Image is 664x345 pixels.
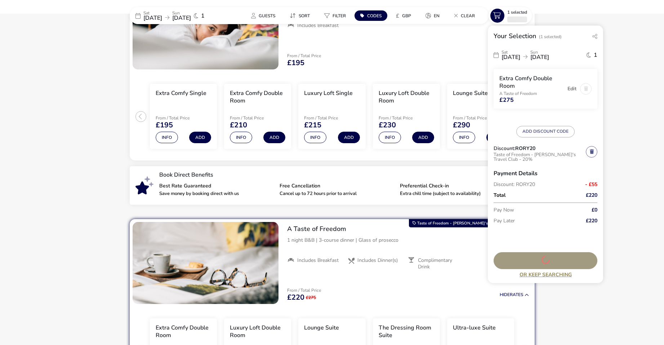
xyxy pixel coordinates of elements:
p: Pay Now [494,205,576,215]
span: [DATE] [530,53,549,61]
span: Includes Dinner(s) [357,257,398,264]
span: (1 Selected) [539,34,562,40]
p: From / Total Price [453,116,504,120]
p: Best Rate Guaranteed [159,183,274,189]
p: From / Total Price [287,54,321,58]
button: Add [263,132,285,143]
h3: Extra Comfy Double Room [230,90,285,105]
span: £230 [379,122,396,129]
span: £0 [592,208,597,213]
span: £290 [453,122,470,129]
h3: Extra Comfy Double Room [499,75,564,90]
h3: RORY20 [515,146,535,151]
h2: A Taste of Freedom [287,225,529,233]
button: 1 Selected [489,7,532,24]
h3: Extra Comfy Single [156,90,206,97]
button: Guests [245,10,281,21]
button: Codes [355,10,387,21]
p: From / Total Price [379,116,430,120]
p: Free Cancellation [280,183,394,189]
p: Extra chill time (subject to availability) [400,191,514,196]
span: Codes [367,13,382,19]
span: Hide [500,292,510,298]
span: Taste of Freedom - [PERSON_NAME]'s Travel Club - 20% [417,221,522,226]
span: Complimentary Drink [418,257,463,270]
naf-pibe-menu-bar-item: £GBP [390,10,420,21]
button: Info [156,132,178,143]
p: From / Total Price [287,288,321,292]
span: £210 [230,122,247,129]
span: £195 [156,122,173,129]
button: Filter [318,10,352,21]
h3: Lounge Suite [453,90,488,97]
p: A Taste of Freedom [499,91,564,96]
span: Sort [299,13,310,19]
button: Info [379,132,401,143]
p: Save money by booking direct with us [159,191,274,196]
h3: Payment Details [494,165,597,182]
span: £220 [586,193,597,198]
p: Sat [143,11,162,15]
p: Discount: RORY20 [494,182,576,187]
p: Pay Later [494,215,576,226]
swiper-slide: 4 / 7 [369,81,444,152]
button: Add [338,132,360,143]
span: Includes Breakfast [297,257,339,264]
naf-pibe-menu-bar-item: Guests [245,10,284,21]
span: 1 [201,13,205,19]
swiper-slide: 1 / 7 [146,81,220,152]
p: Book Direct Benefits [159,172,520,178]
span: en [434,13,440,19]
button: Add [412,132,434,143]
h3: The Dressing Room Suite [379,324,434,339]
p: Sat [502,50,520,54]
p: From / Total Price [230,116,281,120]
span: £220 [287,294,304,301]
button: Info [453,132,475,143]
button: Info [304,132,326,143]
button: Add [189,132,211,143]
p: Sun [172,11,191,15]
span: £215 [304,122,321,129]
h3: Luxury Loft Double Room [379,90,434,105]
h2: Your Selection [494,32,536,40]
span: [DATE] [502,53,520,61]
p: Cancel up to 72 hours prior to arrival [280,191,394,196]
h3: Luxury Loft Double Room [230,324,285,339]
div: A Taste of Freedom1 night B&B | 3-course dinner | Glass of proseccoIncludes BreakfastIncludes Din... [281,219,535,276]
p: From / Total Price [156,116,207,120]
button: Info [230,132,252,143]
span: Guests [259,13,275,19]
span: [DATE] [172,14,191,22]
button: en [420,10,445,21]
div: Sat[DATE]Sun[DATE]1 [130,7,238,24]
p: Preferential Check-in [400,183,514,189]
span: £275 [499,97,514,103]
span: [DATE] [143,14,162,22]
button: HideRates [500,292,529,297]
span: Includes Breakfast [297,22,339,29]
swiper-slide: 1 / 1 [133,222,278,304]
div: Sat[DATE]Sun[DATE]1 [494,46,597,63]
button: £GBP [390,10,417,21]
p: From / Total Price [304,116,355,120]
span: £220 [586,218,597,223]
span: 1 Selected [507,9,527,15]
p: Sun [530,50,549,54]
h3: Ultra-luxe Suite [453,324,496,332]
naf-pibe-menu-bar-item: en [420,10,448,21]
h3: Extra Comfy Double Room [156,324,211,339]
naf-pibe-menu-bar-item: Clear [448,10,483,21]
p: 1 night B&B | 3-course dinner | Glass of prosecco [287,236,529,244]
button: Edit [567,86,576,91]
h3: Lounge Suite [304,324,339,332]
span: £275 [306,295,316,300]
button: Clear [448,10,481,21]
swiper-slide: 3 / 7 [295,81,369,152]
span: - £55 [585,182,597,187]
span: Filter [333,13,346,19]
p: Total [494,190,576,201]
naf-pibe-menu-bar-item: Codes [355,10,390,21]
p: Taste of Freedom - [PERSON_NAME]'s Travel Club - 20% [494,151,586,165]
naf-pibe-menu-bar-item: Sort [284,10,318,21]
